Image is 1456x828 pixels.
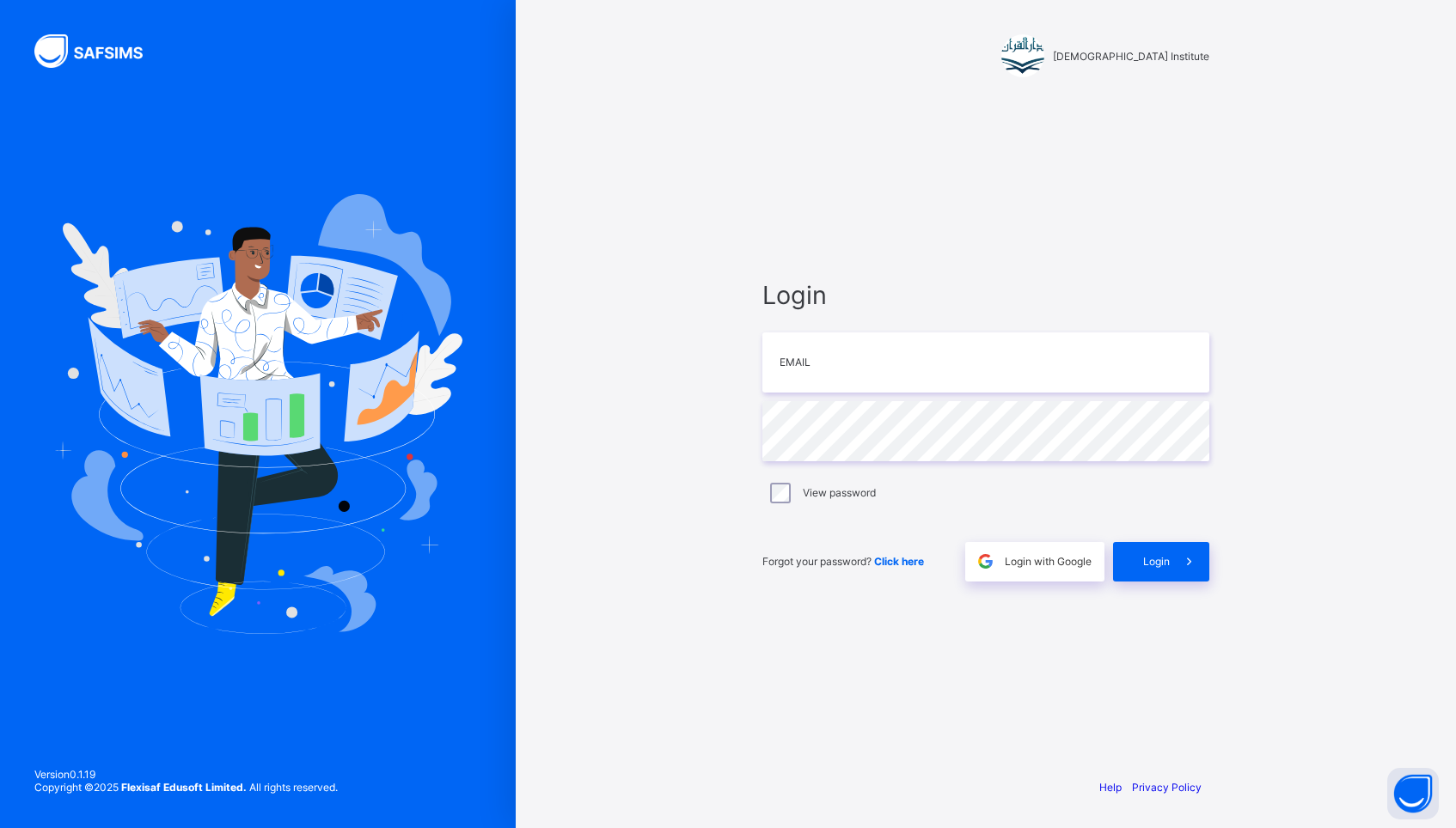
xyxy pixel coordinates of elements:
span: Login [1143,555,1170,568]
a: Privacy Policy [1132,781,1202,794]
span: Forgot your password? [762,555,924,568]
span: Version 0.1.19 [34,768,338,781]
a: Click here [874,555,924,568]
img: google.396cfc9801f0270233282035f929180a.svg [976,551,995,571]
strong: Flexisaf Edusoft Limited. [121,781,247,794]
label: View password [803,486,876,499]
span: [DEMOGRAPHIC_DATA] Institute [1053,50,1209,63]
span: Copyright © 2025 All rights reserved. [34,781,338,794]
img: SAFSIMS Logo [34,34,163,68]
button: Open asap [1387,768,1439,819]
span: Login with Google [1005,555,1092,568]
a: Help [1099,781,1122,794]
img: Hero Image [53,194,462,634]
span: Login [762,280,1209,310]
